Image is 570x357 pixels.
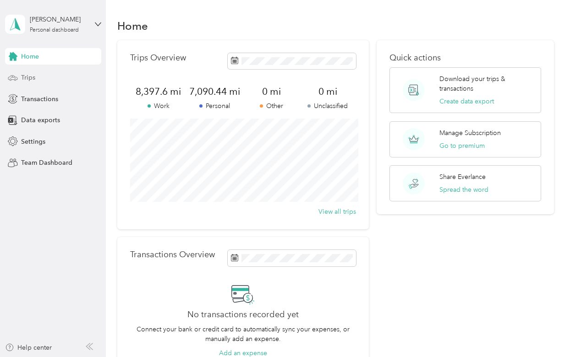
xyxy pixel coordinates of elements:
[243,101,299,111] p: Other
[439,74,535,93] p: Download your trips & transactions
[5,343,52,352] button: Help center
[439,141,485,151] button: Go to premium
[519,306,570,357] iframe: Everlance-gr Chat Button Frame
[389,53,541,63] p: Quick actions
[21,73,35,82] span: Trips
[187,310,299,319] h2: No transactions recorded yet
[439,97,494,106] button: Create data export
[130,53,186,63] p: Trips Overview
[300,85,356,98] span: 0 mi
[243,85,299,98] span: 0 mi
[130,250,215,260] p: Transactions Overview
[21,115,60,125] span: Data exports
[130,85,186,98] span: 8,397.6 mi
[21,52,39,61] span: Home
[439,128,501,138] p: Manage Subscription
[21,137,45,146] span: Settings
[186,101,243,111] p: Personal
[186,85,243,98] span: 7,090.44 mi
[21,94,58,104] span: Transactions
[117,21,148,31] h1: Home
[130,101,186,111] p: Work
[30,27,79,33] div: Personal dashboard
[439,185,488,195] button: Spread the word
[318,207,356,216] button: View all trips
[21,158,72,168] span: Team Dashboard
[300,101,356,111] p: Unclassified
[30,15,87,24] div: [PERSON_NAME]
[439,172,486,182] p: Share Everlance
[130,325,356,344] p: Connect your bank or credit card to automatically sync your expenses, or manually add an expense.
